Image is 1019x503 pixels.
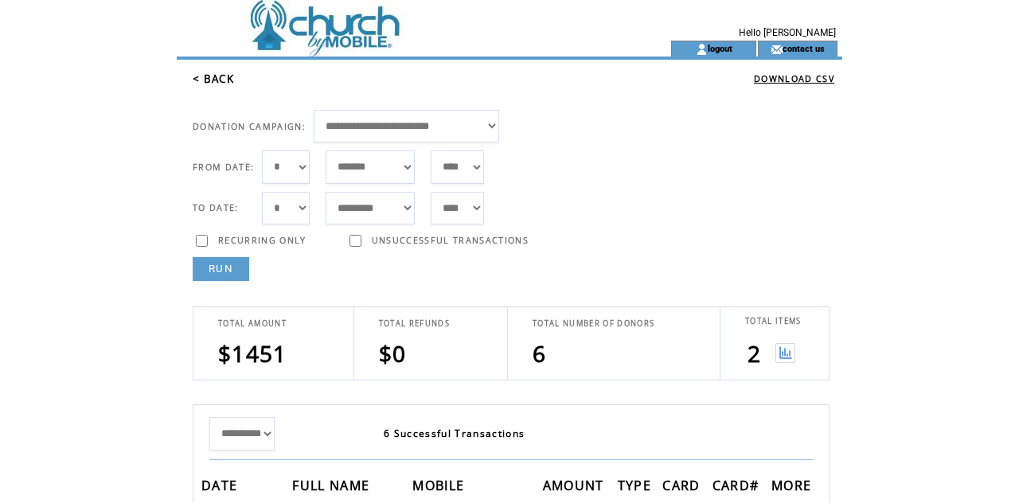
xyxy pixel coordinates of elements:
span: RECURRING ONLY [218,235,306,246]
span: TOTAL REFUNDS [379,318,450,329]
span: TYPE [618,473,655,502]
span: CARD# [713,473,763,502]
span: DONATION CAMPAIGN: [193,121,306,132]
a: TYPE [618,480,655,489]
span: DATE [201,473,241,502]
a: DOWNLOAD CSV [754,73,834,84]
img: contact_us_icon.gif [771,43,783,56]
span: 2 [748,338,761,368]
span: FULL NAME [292,473,373,502]
a: FULL NAME [292,480,373,489]
span: TOTAL AMOUNT [218,318,287,329]
span: UNSUCCESSFUL TRANSACTIONS [372,235,529,246]
a: CARD [662,480,704,489]
span: TO DATE: [193,202,239,213]
span: Hello [PERSON_NAME] [739,27,836,38]
a: contact us [783,43,825,53]
span: $0 [379,338,407,368]
a: RUN [193,257,249,281]
span: CARD [662,473,704,502]
span: TOTAL NUMBER OF DONORS [533,318,654,329]
img: account_icon.gif [696,43,708,56]
a: AMOUNT [543,480,608,489]
a: DATE [201,480,241,489]
span: MOBILE [412,473,468,502]
a: logout [708,43,732,53]
span: MORE [771,473,815,502]
a: CARD# [713,480,763,489]
a: < BACK [193,72,234,86]
span: TOTAL ITEMS [745,316,802,326]
span: AMOUNT [543,473,608,502]
img: View graph [775,343,795,363]
a: MOBILE [412,480,468,489]
span: $1451 [218,338,287,368]
span: 6 [533,338,546,368]
span: FROM DATE: [193,162,254,173]
span: 6 Successful Transactions [384,427,525,440]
